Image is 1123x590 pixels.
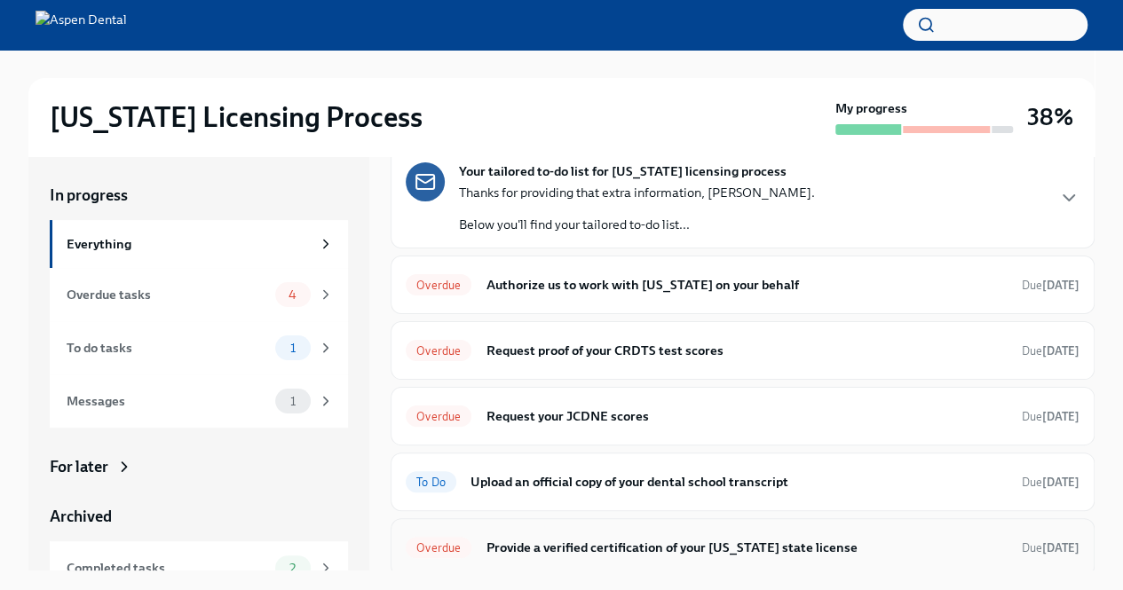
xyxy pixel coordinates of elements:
span: September 17th, 2025 10:00 [1022,277,1080,294]
a: Messages1 [50,374,348,428]
h6: Provide a verified certification of your [US_STATE] state license [486,538,1008,557]
a: Overdue tasks4 [50,268,348,321]
span: September 8th, 2025 10:00 [1022,408,1080,425]
div: Completed tasks [67,558,268,578]
strong: [DATE] [1042,279,1080,292]
span: Overdue [406,279,471,292]
a: OverdueAuthorize us to work with [US_STATE] on your behalfDue[DATE] [406,271,1080,299]
a: Archived [50,506,348,527]
strong: [DATE] [1042,344,1080,358]
span: Overdue [406,410,471,423]
span: 1 [280,342,306,355]
span: 4 [278,288,307,302]
a: To do tasks1 [50,321,348,374]
div: Everything [67,234,311,254]
span: October 1st, 2025 10:00 [1022,474,1080,491]
a: For later [50,456,348,477]
span: September 8th, 2025 10:00 [1022,342,1080,359]
p: Below you'll find your tailored to-do list... [459,216,815,233]
span: Due [1022,344,1080,358]
a: OverdueRequest proof of your CRDTS test scoresDue[DATE] [406,336,1080,365]
span: Overdue [406,344,471,358]
span: 2 [279,562,306,575]
span: Due [1022,279,1080,292]
h6: Authorize us to work with [US_STATE] on your behalf [486,275,1008,295]
strong: My progress [835,99,907,117]
span: Overdue [406,541,471,555]
img: Aspen Dental [36,11,127,39]
span: September 17th, 2025 10:00 [1022,539,1080,556]
div: Overdue tasks [67,285,268,304]
strong: [DATE] [1042,541,1080,555]
div: Messages [67,391,268,411]
span: To Do [406,476,456,489]
a: OverdueRequest your JCDNE scoresDue[DATE] [406,402,1080,430]
h6: Upload an official copy of your dental school transcript [471,472,1008,492]
strong: [DATE] [1042,476,1080,489]
p: Thanks for providing that extra information, [PERSON_NAME]. [459,184,815,201]
h6: Request proof of your CRDTS test scores [486,341,1008,360]
span: Due [1022,410,1080,423]
span: 1 [280,395,306,408]
h6: Request your JCDNE scores [486,406,1008,426]
strong: Your tailored to-do list for [US_STATE] licensing process [459,162,787,180]
div: For later [50,456,108,477]
a: In progress [50,185,348,206]
h2: [US_STATE] Licensing Process [50,99,423,135]
span: Due [1022,476,1080,489]
h3: 38% [1027,101,1073,133]
a: To DoUpload an official copy of your dental school transcriptDue[DATE] [406,468,1080,496]
a: Everything [50,220,348,268]
div: To do tasks [67,338,268,358]
a: OverdueProvide a verified certification of your [US_STATE] state licenseDue[DATE] [406,533,1080,562]
span: Due [1022,541,1080,555]
strong: [DATE] [1042,410,1080,423]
